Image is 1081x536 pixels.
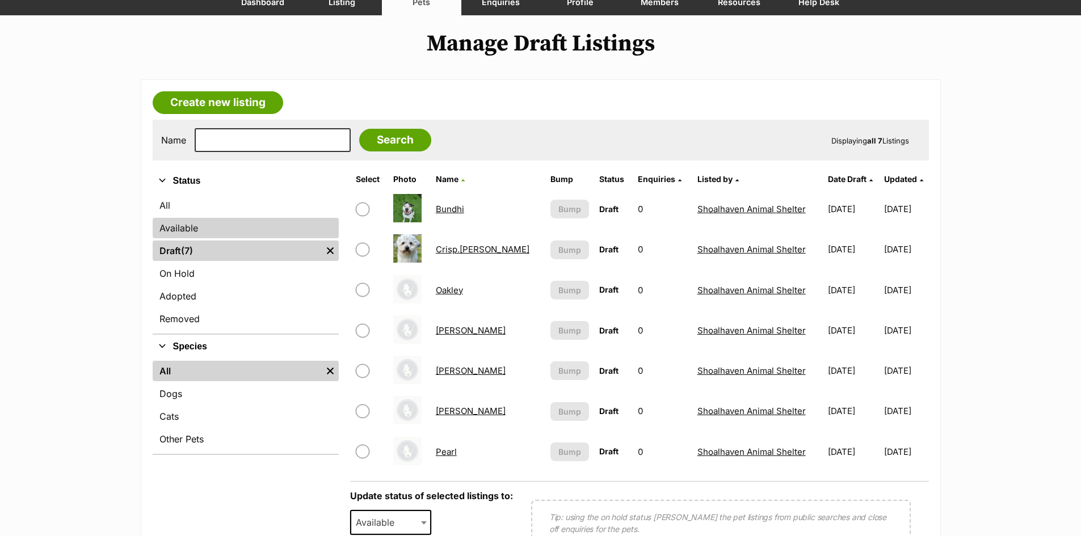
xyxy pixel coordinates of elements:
[153,406,339,427] a: Cats
[546,170,594,188] th: Bump
[153,195,339,216] a: All
[550,200,589,218] button: Bump
[436,174,459,184] span: Name
[884,311,927,350] td: [DATE]
[153,286,339,306] a: Adopted
[322,361,339,381] a: Remove filter
[558,406,581,417] span: Bump
[884,174,917,184] span: Updated
[153,358,339,454] div: Species
[550,361,589,380] button: Bump
[393,396,422,424] img: Owen
[599,366,619,375] span: Draft
[436,204,464,214] a: Bundhi
[153,263,339,284] a: On Hold
[633,351,692,390] td: 0
[697,325,806,336] a: Shoalhaven Animal Shelter
[393,356,422,384] img: Oswald
[436,406,506,416] a: [PERSON_NAME]
[697,174,733,184] span: Listed by
[153,309,339,329] a: Removed
[599,285,619,294] span: Draft
[436,244,529,255] a: Crisp.[PERSON_NAME]
[595,170,632,188] th: Status
[633,230,692,269] td: 0
[633,432,692,471] td: 0
[633,311,692,350] td: 0
[153,193,339,334] div: Status
[884,230,927,269] td: [DATE]
[550,240,589,259] button: Bump
[823,271,883,310] td: [DATE]
[599,244,619,254] span: Draft
[884,391,927,431] td: [DATE]
[550,402,589,421] button: Bump
[558,324,581,336] span: Bump
[697,446,806,457] a: Shoalhaven Animal Shelter
[884,351,927,390] td: [DATE]
[350,490,513,501] label: Update status of selected listings to:
[831,136,909,145] span: Displaying Listings
[823,391,883,431] td: [DATE]
[359,129,431,151] input: Search
[823,230,883,269] td: [DATE]
[436,174,465,184] a: Name
[867,136,882,145] strong: all 7
[153,361,322,381] a: All
[884,189,927,229] td: [DATE]
[350,510,432,535] span: Available
[393,194,422,222] img: Bundhi
[599,326,619,335] span: Draft
[599,204,619,214] span: Draft
[389,170,430,188] th: Photo
[161,135,186,145] label: Name
[393,315,422,344] img: Oliver
[436,365,506,376] a: [PERSON_NAME]
[351,514,406,530] span: Available
[823,189,883,229] td: [DATE]
[823,351,883,390] td: [DATE]
[436,285,463,296] a: Oakley
[558,203,581,215] span: Bump
[884,174,923,184] a: Updated
[181,244,193,258] span: (7)
[633,271,692,310] td: 0
[322,240,339,261] a: Remove filter
[558,446,581,458] span: Bump
[153,383,339,404] a: Dogs
[697,204,806,214] a: Shoalhaven Animal Shelter
[884,271,927,310] td: [DATE]
[153,174,339,188] button: Status
[393,275,422,303] img: Oakley
[153,91,283,114] a: Create new listing
[823,311,883,350] td: [DATE]
[697,365,806,376] a: Shoalhaven Animal Shelter
[550,321,589,340] button: Bump
[638,174,675,184] span: translation missing: en.admin.listings.index.attributes.enquiries
[638,174,682,184] a: Enquiries
[153,218,339,238] a: Available
[633,189,692,229] td: 0
[558,365,581,377] span: Bump
[697,285,806,296] a: Shoalhaven Animal Shelter
[828,174,867,184] span: translation missing: en.admin.listings.index.attributes.date_draft
[558,244,581,256] span: Bump
[436,446,457,457] a: Pearl
[550,281,589,299] button: Bump
[393,437,422,465] img: Pearl
[599,406,619,416] span: Draft
[697,244,806,255] a: Shoalhaven Animal Shelter
[697,406,806,416] a: Shoalhaven Animal Shelter
[436,325,506,336] a: [PERSON_NAME]
[153,429,339,449] a: Other Pets
[558,284,581,296] span: Bump
[697,174,739,184] a: Listed by
[884,432,927,471] td: [DATE]
[153,240,322,261] a: Draft
[351,170,388,188] th: Select
[153,339,339,354] button: Species
[550,442,589,461] button: Bump
[633,391,692,431] td: 0
[549,511,893,535] p: Tip: using the on hold status [PERSON_NAME] the pet listings from public searches and close off e...
[828,174,873,184] a: Date Draft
